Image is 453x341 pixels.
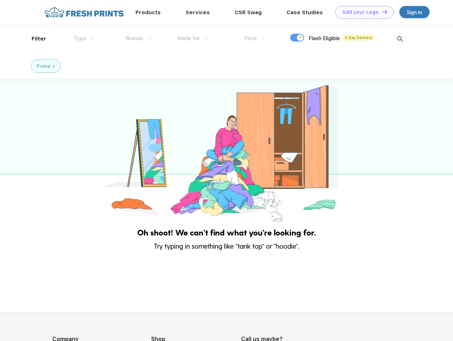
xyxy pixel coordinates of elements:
span: Brands [126,35,143,42]
div: Filter [32,35,46,43]
div: Puma [37,63,50,70]
span: Price [244,35,257,42]
span: Type [74,35,86,42]
img: dropdown.png [148,36,151,40]
div: Add your Logo [342,9,379,15]
img: DT [382,10,387,14]
img: dropdown.png [205,36,208,40]
img: filter_cancel.svg [53,65,55,68]
img: dropdown.png [91,36,94,40]
div: Sign in [407,8,422,16]
img: dropdown.png [262,36,265,40]
img: desktop_search.svg [394,33,406,45]
a: Products [135,9,161,16]
a: CSR Swag [235,9,262,16]
a: Sign in [399,6,430,18]
a: Services [186,9,210,16]
img: fo%20logo%202.webp [42,6,126,18]
span: Flash Eligible [309,35,340,42]
span: Made for [177,35,200,42]
span: 5 Day Delivery [343,34,374,41]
